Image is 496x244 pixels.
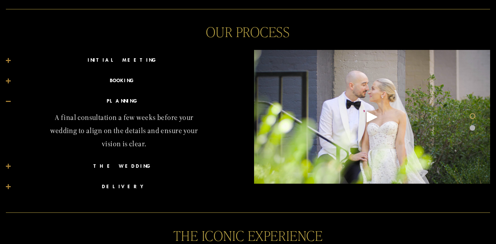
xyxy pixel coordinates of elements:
span: THE WEDDING [11,162,242,171]
div: Play [364,108,380,125]
button: BOOKING [6,71,242,91]
h2: OUR PROCESS [6,25,490,38]
span: INITIAL MEETING [11,55,242,65]
p: A final consultation a few weeks before your wedding to align on the details and ensure your visi... [41,111,207,150]
button: THE WEDDING [6,156,242,176]
div: PLANNING [6,111,242,156]
h2: THE ICONIC EXPERIENCE [6,228,490,242]
span: BOOKING [11,76,242,86]
span: PLANNING [11,96,242,106]
button: PLANNING [6,91,242,111]
button: DELIVERY [6,177,242,197]
span: DELIVERY [11,182,242,192]
button: INITIAL MEETING [6,50,242,70]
